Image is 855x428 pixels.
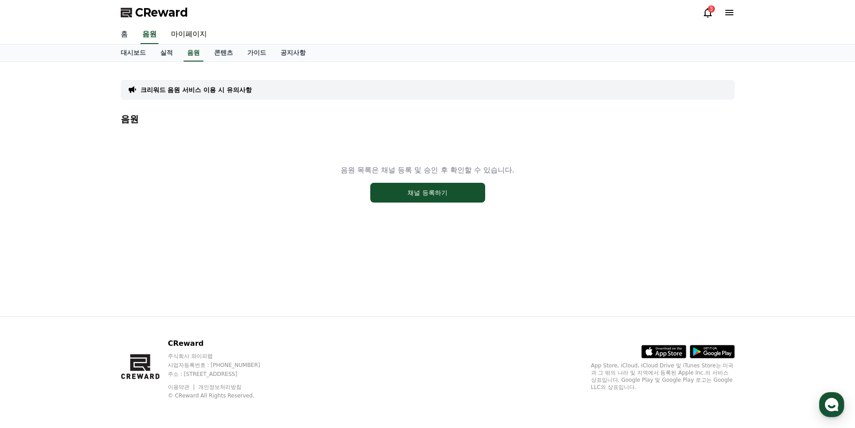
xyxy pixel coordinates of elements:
[341,165,514,176] p: 음원 목록은 채널 등록 및 승인 후 확인할 수 있습니다.
[139,298,149,305] span: 설정
[114,25,135,44] a: 홈
[708,5,715,13] div: 3
[121,5,188,20] a: CReward
[184,44,203,62] a: 음원
[207,44,240,62] a: 콘텐츠
[164,25,214,44] a: 마이페이지
[702,7,713,18] a: 3
[273,44,313,62] a: 공지사항
[168,384,196,390] a: 이용약관
[140,85,252,94] a: 크리워드 음원 서비스 이용 시 유의사항
[116,285,172,307] a: 설정
[168,392,277,399] p: © CReward All Rights Reserved.
[82,299,93,306] span: 대화
[168,353,277,360] p: 주식회사 와이피랩
[198,384,241,390] a: 개인정보처리방침
[114,44,153,62] a: 대시보드
[168,362,277,369] p: 사업자등록번호 : [PHONE_NUMBER]
[591,362,735,391] p: App Store, iCloud, iCloud Drive 및 iTunes Store는 미국과 그 밖의 나라 및 지역에서 등록된 Apple Inc.의 서비스 상표입니다. Goo...
[59,285,116,307] a: 대화
[370,183,485,203] button: 채널 등록하기
[135,5,188,20] span: CReward
[140,25,158,44] a: 음원
[168,371,277,378] p: 주소 : [STREET_ADDRESS]
[153,44,180,62] a: 실적
[168,338,277,349] p: CReward
[240,44,273,62] a: 가이드
[3,285,59,307] a: 홈
[121,114,735,124] h4: 음원
[28,298,34,305] span: 홈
